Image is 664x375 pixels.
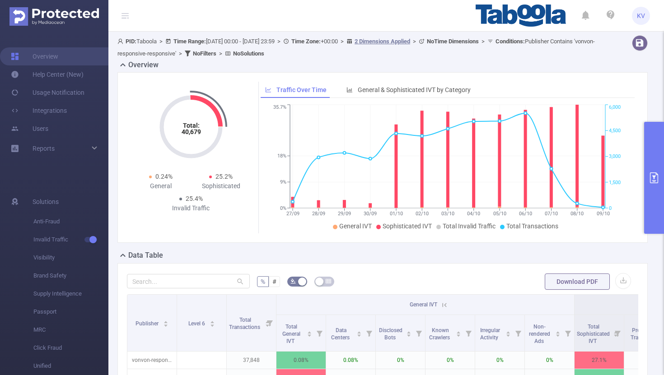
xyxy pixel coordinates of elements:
[188,320,206,327] span: Level 6
[290,278,296,284] i: icon: bg-colors
[33,145,55,152] span: Reports
[597,211,610,217] tspan: 09/10
[282,324,300,344] span: Total General IVT
[427,38,479,45] b: No Time Dimensions
[545,211,558,217] tspan: 07/10
[215,173,233,180] span: 25.2%
[407,333,411,336] i: icon: caret-down
[117,38,595,57] span: Taboola [DATE] 00:00 - [DATE] 23:59 +00:00
[11,120,48,138] a: Users
[33,357,108,375] span: Unified
[346,87,353,93] i: icon: bar-chart
[506,333,511,336] i: icon: caret-down
[631,327,647,341] span: Proxy Traffic
[496,38,525,45] b: Conditions :
[441,211,454,217] tspan: 03/10
[519,211,532,217] tspan: 06/10
[11,47,58,65] a: Overview
[475,352,524,369] p: 0%
[33,249,108,267] span: Visibility
[117,38,126,44] i: icon: user
[265,87,271,93] i: icon: line-chart
[357,330,362,333] i: icon: caret-up
[556,333,561,336] i: icon: caret-down
[357,333,362,336] i: icon: caret-down
[307,333,312,336] i: icon: caret-down
[216,50,225,57] span: >
[227,352,276,369] p: 37,848
[313,315,326,351] i: Filter menu
[545,273,610,290] button: Download PDF
[186,195,203,202] span: 25.4%
[376,352,425,369] p: 0%
[291,38,321,45] b: Time Zone:
[390,211,403,217] tspan: 01/10
[128,250,163,261] h2: Data Table
[275,38,283,45] span: >
[9,7,99,26] img: Protected Media
[11,102,67,120] a: Integrations
[126,38,136,45] b: PID:
[407,330,411,333] i: icon: caret-up
[609,128,621,134] tspan: 4,500
[356,330,362,335] div: Sort
[33,213,108,231] span: Anti-Fraud
[331,327,351,341] span: Data Centers
[33,231,108,249] span: Invalid Traffic
[512,315,524,351] i: Filter menu
[529,324,550,344] span: Non-rendered Ads
[429,327,451,341] span: Known Crawlers
[280,179,286,185] tspan: 9%
[280,205,286,211] tspan: 0%
[11,65,84,83] a: Help Center (New)
[155,173,173,180] span: 0.24%
[163,319,168,325] div: Sort
[33,193,59,211] span: Solutions
[182,122,199,129] tspan: Total:
[406,330,411,335] div: Sort
[575,352,624,369] p: 27.1%
[173,38,206,45] b: Time Range:
[307,330,312,333] i: icon: caret-up
[506,330,511,333] i: icon: caret-up
[33,285,108,303] span: Supply Intelligence
[358,86,471,93] span: General & Sophisticated IVT by Category
[33,339,108,357] span: Click Fraud
[33,303,108,321] span: Passport
[193,50,216,57] b: No Filters
[555,330,561,335] div: Sort
[364,211,377,217] tspan: 30/09
[286,211,299,217] tspan: 27/09
[443,222,496,230] span: Total Invalid Traffic
[456,333,461,336] i: icon: caret-down
[326,352,375,369] p: 0.08%
[277,153,286,159] tspan: 18%
[157,38,165,45] span: >
[181,128,201,135] tspan: 40,679
[609,180,621,185] tspan: 1,500
[131,181,191,191] div: General
[416,211,429,217] tspan: 02/10
[11,83,84,102] a: Usage Notification
[163,323,168,326] i: icon: caret-down
[363,315,375,351] i: Filter menu
[479,38,487,45] span: >
[276,352,326,369] p: 0.08%
[379,327,402,341] span: Disclosed Bots
[611,315,624,351] i: Filter menu
[263,295,276,351] i: Filter menu
[338,211,351,217] tspan: 29/09
[609,154,621,160] tspan: 3,000
[33,267,108,285] span: Brand Safety
[355,38,410,45] u: 2 Dimensions Applied
[272,278,276,285] span: #
[261,278,265,285] span: %
[609,205,612,211] tspan: 0
[210,323,215,326] i: icon: caret-down
[493,211,506,217] tspan: 05/10
[161,204,221,213] div: Invalid Traffic
[467,211,480,217] tspan: 04/10
[383,222,432,230] span: Sophisticated IVT
[410,38,419,45] span: >
[210,319,215,325] div: Sort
